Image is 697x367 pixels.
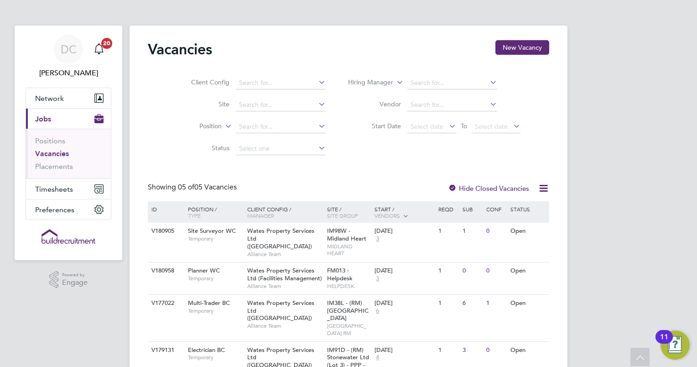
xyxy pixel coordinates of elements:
[348,100,401,108] label: Vendor
[375,346,434,354] div: [DATE]
[188,275,243,282] span: Temporary
[661,330,690,360] button: Open Resource Center, 11 new notifications
[149,342,181,359] div: V179131
[236,142,326,155] input: Select one
[149,223,181,240] div: V180905
[178,183,237,192] span: 05 Vacancies
[375,227,434,235] div: [DATE]
[375,307,380,315] span: 6
[149,201,181,217] div: ID
[149,295,181,312] div: V177022
[436,295,460,312] div: 1
[49,271,88,288] a: Powered byEngage
[15,26,122,260] nav: Main navigation
[177,78,229,86] label: Client Config
[484,295,508,312] div: 1
[62,279,88,287] span: Engage
[247,212,274,219] span: Manager
[177,144,229,152] label: Status
[407,77,497,89] input: Search for...
[35,136,65,145] a: Positions
[375,275,380,283] span: 3
[327,243,370,257] span: MIDLAND HEART
[327,283,370,290] span: HELPDESK
[495,40,549,55] button: New Vacancy
[460,201,484,217] div: Sub
[188,212,201,219] span: Type
[177,100,229,108] label: Site
[188,227,236,235] span: Site Surveyor WC
[460,262,484,279] div: 0
[236,99,326,111] input: Search for...
[247,322,322,330] span: Alliance Team
[90,35,108,64] a: 20
[188,346,225,354] span: Electrician BC
[247,283,322,290] span: Alliance Team
[245,201,325,223] div: Client Config /
[188,267,220,274] span: Planner WC
[26,35,111,79] a: DC[PERSON_NAME]
[327,322,370,336] span: [GEOGRAPHIC_DATA] RM
[26,179,111,199] button: Timesheets
[26,109,111,129] button: Jobs
[236,77,326,89] input: Search for...
[61,43,77,55] span: DC
[35,94,64,103] span: Network
[484,201,508,217] div: Conf
[26,88,111,108] button: Network
[169,122,222,131] label: Position
[460,342,484,359] div: 3
[247,267,322,282] span: Wates Property Services Ltd (Facilities Management)
[660,337,668,349] div: 11
[436,201,460,217] div: Reqd
[188,235,243,242] span: Temporary
[508,223,548,240] div: Open
[372,201,436,224] div: Start /
[327,227,366,242] span: IM98W - Midland Heart
[247,227,314,250] span: Wates Property Services Ltd ([GEOGRAPHIC_DATA])
[327,299,369,322] span: IM38L - (RM) [GEOGRAPHIC_DATA]
[181,201,245,223] div: Position /
[327,212,358,219] span: Site Group
[35,162,73,171] a: Placements
[436,223,460,240] div: 1
[484,223,508,240] div: 0
[26,229,111,244] a: Go to home page
[26,129,111,178] div: Jobs
[458,120,470,132] span: To
[42,229,95,244] img: buildrec-logo-retina.png
[149,262,181,279] div: V180958
[375,235,380,243] span: 3
[247,299,314,322] span: Wates Property Services Ltd ([GEOGRAPHIC_DATA])
[375,299,434,307] div: [DATE]
[62,271,88,279] span: Powered by
[484,342,508,359] div: 0
[348,122,401,130] label: Start Date
[236,121,326,133] input: Search for...
[35,149,69,158] a: Vacancies
[508,262,548,279] div: Open
[26,199,111,220] button: Preferences
[460,295,484,312] div: 6
[375,354,380,362] span: 4
[325,201,373,223] div: Site /
[35,115,51,123] span: Jobs
[436,262,460,279] div: 1
[327,267,353,282] span: FM013 - Helpdesk
[148,40,212,58] h2: Vacancies
[341,78,393,87] label: Hiring Manager
[375,212,400,219] span: Vendors
[508,342,548,359] div: Open
[188,354,243,361] span: Temporary
[411,122,443,131] span: Select date
[460,223,484,240] div: 1
[475,122,508,131] span: Select date
[484,262,508,279] div: 0
[26,68,111,79] span: Dan Cardus
[508,201,548,217] div: Status
[188,299,230,307] span: Multi-Trader BC
[35,205,74,214] span: Preferences
[436,342,460,359] div: 1
[188,307,243,315] span: Temporary
[448,184,529,193] label: Hide Closed Vacancies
